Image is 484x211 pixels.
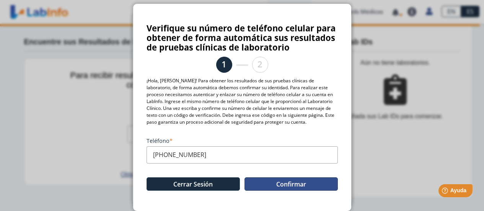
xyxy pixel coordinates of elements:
[252,57,268,73] li: 2
[416,181,476,203] iframe: Help widget launcher
[147,77,338,126] p: ¡Hola, [PERSON_NAME]! Para obtener los resultados de sus pruebas clínicas de laboratorio, de form...
[147,146,338,164] input: (000) 000-0000
[147,137,338,144] label: Teléfono
[244,177,338,191] button: Confirmar
[147,23,338,52] h3: Verifique su número de teléfono celular para obtener de forma automática sus resultados de prueba...
[147,177,240,191] button: Cerrar Sesión
[216,57,232,73] li: 1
